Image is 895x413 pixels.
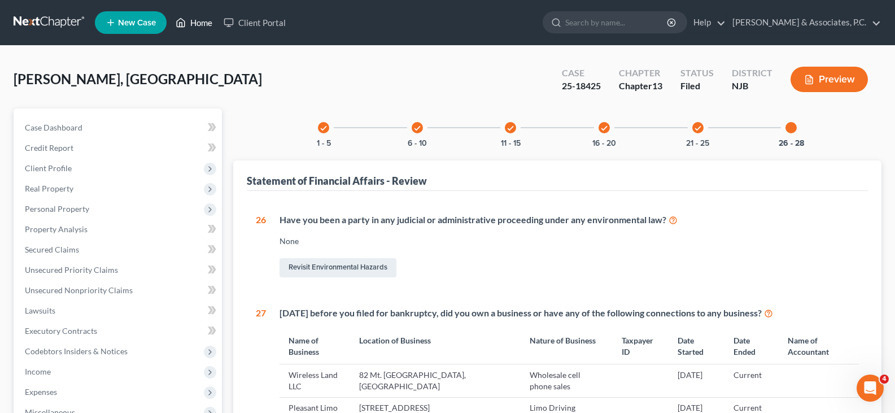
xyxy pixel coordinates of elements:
[280,307,859,320] div: [DATE] before you filed for bankruptcy, did you own a business or have any of the following conne...
[562,80,601,93] div: 25-18425
[565,12,669,33] input: Search by name...
[247,174,427,188] div: Statement of Financial Affairs - Review
[25,346,128,356] span: Codebtors Insiders & Notices
[686,140,709,147] button: 21 - 25
[16,138,222,158] a: Credit Report
[669,364,724,397] td: [DATE]
[256,214,266,280] div: 26
[25,326,97,336] span: Executory Contracts
[16,280,222,301] a: Unsecured Nonpriority Claims
[16,118,222,138] a: Case Dashboard
[280,214,859,227] div: Have you been a party in any judicial or administrative proceeding under any environmental law?
[25,143,73,153] span: Credit Report
[25,204,89,214] span: Personal Property
[280,236,859,247] div: None
[16,260,222,280] a: Unsecured Priority Claims
[25,163,72,173] span: Client Profile
[592,140,616,147] button: 16 - 20
[16,219,222,240] a: Property Analysis
[350,364,521,397] td: 82 Mt. [GEOGRAPHIC_DATA], [GEOGRAPHIC_DATA]
[25,184,73,193] span: Real Property
[408,140,427,147] button: 6 - 10
[170,12,218,33] a: Home
[16,240,222,260] a: Secured Claims
[25,387,57,397] span: Expenses
[280,328,350,364] th: Name of Business
[688,12,726,33] a: Help
[25,265,118,275] span: Unsecured Priority Claims
[562,67,601,80] div: Case
[280,364,350,397] td: Wireless Land LLC
[724,328,779,364] th: Date Ended
[16,301,222,321] a: Lawsuits
[791,67,868,92] button: Preview
[619,67,662,80] div: Chapter
[14,71,262,87] span: [PERSON_NAME], [GEOGRAPHIC_DATA]
[732,67,772,80] div: District
[732,80,772,93] div: NJB
[25,306,55,315] span: Lawsuits
[118,19,156,27] span: New Case
[600,124,608,132] i: check
[680,67,714,80] div: Status
[25,224,88,234] span: Property Analysis
[25,245,79,254] span: Secured Claims
[280,258,396,277] a: Revisit Environmental Hazards
[521,364,613,397] td: Wholesale cell phone sales
[880,375,889,384] span: 4
[857,375,884,402] iframe: Intercom live chat
[507,124,514,132] i: check
[724,364,779,397] td: Current
[521,328,613,364] th: Nature of Business
[413,124,421,132] i: check
[25,123,82,132] span: Case Dashboard
[25,285,133,295] span: Unsecured Nonpriority Claims
[779,140,804,147] button: 26 - 28
[694,124,702,132] i: check
[619,80,662,93] div: Chapter
[779,328,859,364] th: Name of Accountant
[25,367,51,376] span: Income
[669,328,724,364] th: Date Started
[320,124,328,132] i: check
[317,140,331,147] button: 1 - 5
[727,12,881,33] a: [PERSON_NAME] & Associates, P.C.
[350,328,521,364] th: Location of Business
[680,80,714,93] div: Filed
[613,328,669,364] th: Taxpayer ID
[16,321,222,341] a: Executory Contracts
[218,12,291,33] a: Client Portal
[652,80,662,91] span: 13
[501,140,521,147] button: 11 - 15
